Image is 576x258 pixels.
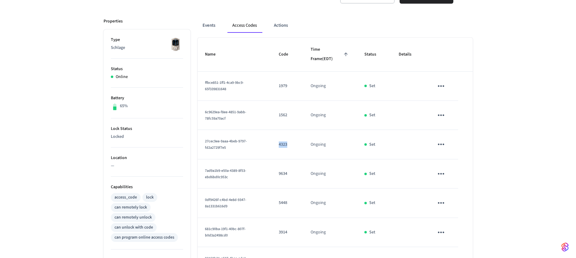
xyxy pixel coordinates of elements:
[111,45,183,51] p: Schlage
[205,139,247,150] span: 27cec9ee-9aaa-4beb-9797-fd2a2729f7e5
[114,214,152,221] div: can remotely unlock
[114,204,147,211] div: can remotely lock
[205,226,246,238] span: 681c90ba-19f1-40bc-807f-b0d3a2498cd0
[369,83,375,89] p: Set
[279,229,296,236] p: 3914
[369,171,375,177] p: Set
[369,141,375,148] p: Set
[303,218,357,247] td: Ongoing
[114,234,174,241] div: can program online access codes
[104,18,123,25] p: Properties
[168,37,183,52] img: Schlage Sense Smart Deadbolt with Camelot Trim, Front
[303,188,357,218] td: Ongoing
[369,112,375,118] p: Set
[364,50,384,59] span: Status
[114,224,153,231] div: can unlock with code
[198,18,473,33] div: ant example
[116,74,128,80] p: Online
[120,103,128,109] p: 65%
[369,229,375,236] p: Set
[114,194,137,201] div: access_code
[111,134,183,140] p: Locked
[279,112,296,118] p: 1562
[561,242,569,252] img: SeamLogoGradient.69752ec5.svg
[111,184,183,190] p: Capabilities
[111,155,183,161] p: Location
[303,159,357,188] td: Ongoing
[111,37,183,43] p: Type
[269,18,293,33] button: Actions
[303,130,357,159] td: Ongoing
[205,110,246,121] span: 6c9629ea-f8ee-4851-9abb-78fc59a70acf
[311,45,350,64] span: Time Frame(EDT)
[205,80,244,92] span: ffbce851-1ff1-4ca9-9bc9-65f339831648
[279,141,296,148] p: 4323
[303,101,357,130] td: Ongoing
[146,194,154,201] div: lock
[205,168,246,180] span: 7ad9a1b9-e50a-4389-8f53-ebd6bd0c953c
[279,83,296,89] p: 1979
[205,197,246,209] span: 0df9426f-c4bd-4e8d-9347-8a1331b616d9
[399,50,419,59] span: Details
[205,50,223,59] span: Name
[279,200,296,206] p: 5448
[227,18,262,33] button: Access Codes
[198,18,220,33] button: Events
[279,50,296,59] span: Code
[111,95,183,101] p: Battery
[303,72,357,101] td: Ongoing
[369,200,375,206] p: Set
[111,163,183,169] p: —
[111,126,183,132] p: Lock Status
[111,66,183,72] p: Status
[279,171,296,177] p: 9634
